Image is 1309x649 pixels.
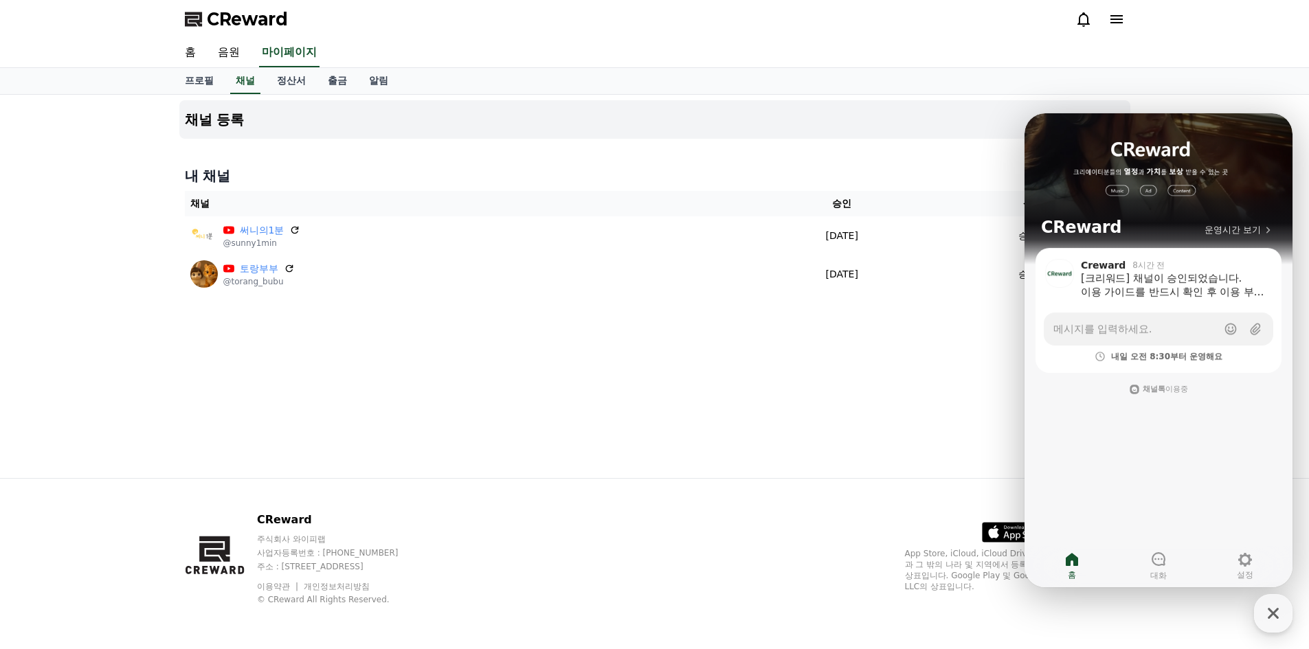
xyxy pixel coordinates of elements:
p: @sunny1min [223,238,301,249]
a: 써니의1분 [240,223,284,238]
p: 승인됨 [1018,229,1047,243]
th: 채널 [185,191,742,216]
p: App Store, iCloud, iCloud Drive 및 iTunes Store는 미국과 그 밖의 나라 및 지역에서 등록된 Apple Inc.의 서비스 상표입니다. Goo... [905,548,1125,592]
a: 출금 [317,68,358,94]
p: © CReward All Rights Reserved. [257,594,425,605]
th: 승인 [742,191,942,216]
a: 채널 [230,68,260,94]
a: 홈 [174,38,207,67]
h4: 채널 등록 [185,112,245,127]
a: 음원 [207,38,251,67]
p: 사업자등록번호 : [PHONE_NUMBER] [257,547,425,558]
span: CReward [207,8,288,30]
img: 써니의1분 [190,222,218,249]
a: 이용약관 [257,582,300,591]
p: @torang_bubu [223,276,295,287]
a: 마이페이지 [259,38,320,67]
a: 알림 [358,68,399,94]
p: 주소 : [STREET_ADDRESS] [257,561,425,572]
th: 상태 [941,191,1124,216]
a: 개인정보처리방침 [304,582,370,591]
a: CReward [185,8,288,30]
p: [DATE] [748,229,937,243]
a: 토랑부부 [240,262,278,276]
h4: 내 채널 [185,166,1125,185]
p: CReward [257,512,425,528]
iframe: Channel chat [1025,113,1293,587]
button: 채널 등록 [179,100,1130,139]
a: 프로필 [174,68,225,94]
img: 토랑부부 [190,260,218,288]
a: 정산서 [266,68,317,94]
p: [DATE] [748,267,937,282]
p: 승인됨 [1018,267,1047,282]
p: 주식회사 와이피랩 [257,534,425,545]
